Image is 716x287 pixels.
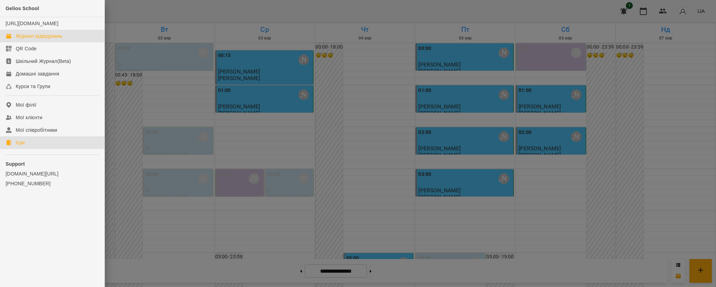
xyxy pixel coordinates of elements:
[16,45,37,52] div: QR Code
[16,33,62,40] div: Журнал відвідувань
[16,139,24,146] div: Ігри
[6,6,39,11] span: Gelios School
[16,114,42,121] div: Мої клієнти
[16,70,59,77] div: Домашні завдання
[6,170,99,177] a: [DOMAIN_NAME][URL]
[6,160,99,167] p: Support
[16,101,36,108] div: Мої філії
[16,58,71,65] div: Шкільний Журнал(Beta)
[16,83,50,90] div: Курси та Групи
[6,21,58,26] a: [URL][DOMAIN_NAME]
[6,180,99,187] a: [PHONE_NUMBER]
[16,127,57,134] div: Мої співробітники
